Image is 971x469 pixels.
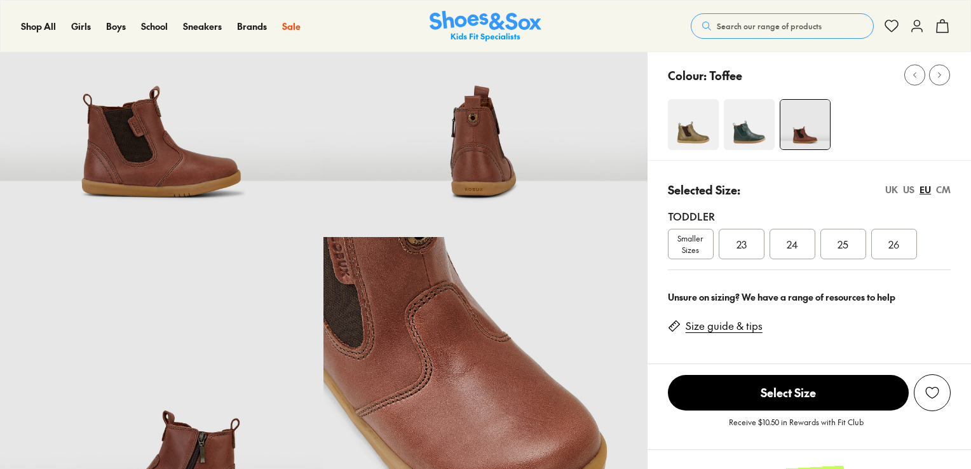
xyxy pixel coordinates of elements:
[282,20,301,33] a: Sale
[914,374,951,411] button: Add to Wishlist
[141,20,168,32] span: School
[106,20,126,33] a: Boys
[282,20,301,32] span: Sale
[430,11,541,42] a: Shoes & Sox
[668,208,951,224] div: Toddler
[709,67,742,84] p: Toffee
[838,236,848,252] span: 25
[183,20,222,33] a: Sneakers
[106,20,126,32] span: Boys
[183,20,222,32] span: Sneakers
[724,99,775,150] img: 4-532060_1
[668,375,909,411] span: Select Size
[668,181,740,198] p: Selected Size:
[888,236,899,252] span: 26
[237,20,267,32] span: Brands
[787,236,798,252] span: 24
[780,100,830,149] img: 5_1
[686,319,763,333] a: Size guide & tips
[903,183,914,196] div: US
[668,67,707,84] p: Colour:
[729,416,864,439] p: Receive $10.50 in Rewards with Fit Club
[885,183,898,196] div: UK
[21,20,56,33] a: Shop All
[717,20,822,32] span: Search our range of products
[920,183,931,196] div: EU
[71,20,91,33] a: Girls
[668,290,951,304] div: Unsure on sizing? We have a range of resources to help
[237,20,267,33] a: Brands
[737,236,747,252] span: 23
[669,233,713,255] span: Smaller Sizes
[71,20,91,32] span: Girls
[21,20,56,32] span: Shop All
[430,11,541,42] img: SNS_Logo_Responsive.svg
[141,20,168,33] a: School
[668,374,909,411] button: Select Size
[691,13,874,39] button: Search our range of products
[668,99,719,150] img: 4-476026_1
[936,183,951,196] div: CM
